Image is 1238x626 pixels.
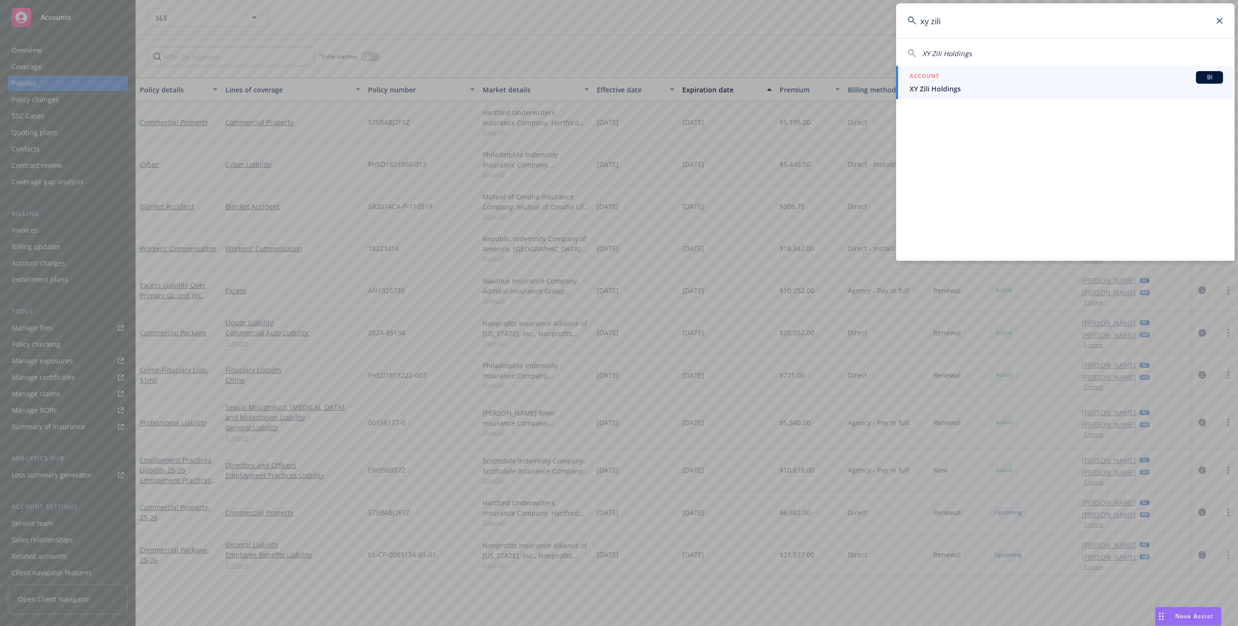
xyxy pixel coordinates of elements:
[1155,607,1222,626] button: Nova Assist
[922,49,972,58] span: XY Zili Holdings
[1200,73,1219,82] span: BI
[910,71,939,83] h5: ACCOUNT
[896,66,1235,99] a: ACCOUNTBIXY Zili Holdings
[1155,607,1167,626] div: Drag to move
[1175,612,1213,620] span: Nova Assist
[910,84,1223,94] span: XY Zili Holdings
[896,3,1235,38] input: Search...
